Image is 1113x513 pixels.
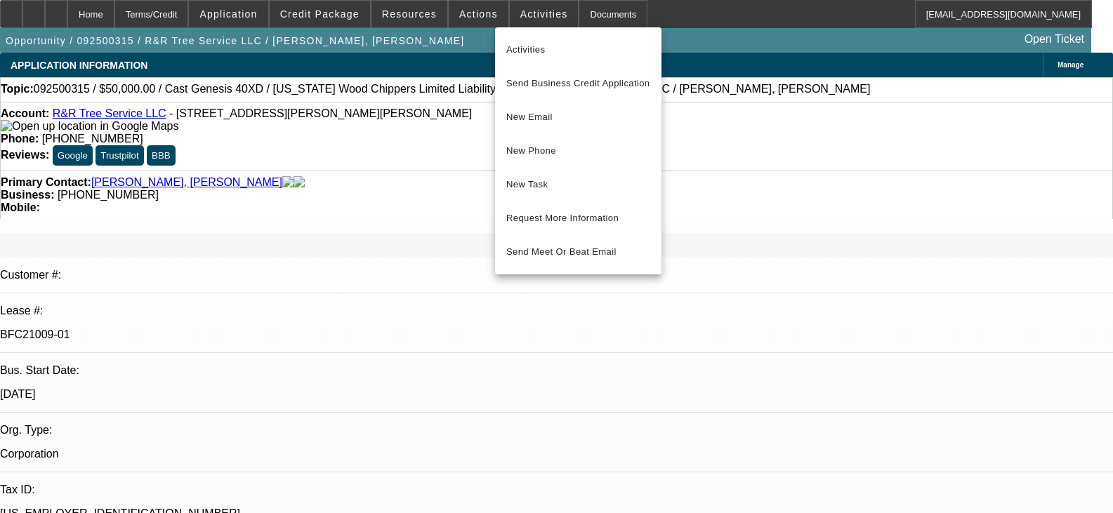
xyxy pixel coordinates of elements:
span: Send Meet Or Beat Email [506,244,650,260]
span: Request More Information [506,210,650,227]
span: Send Business Credit Application [506,75,650,92]
span: New Phone [506,142,650,159]
span: Activities [506,41,650,58]
span: New Email [506,109,650,126]
span: New Task [506,176,650,193]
